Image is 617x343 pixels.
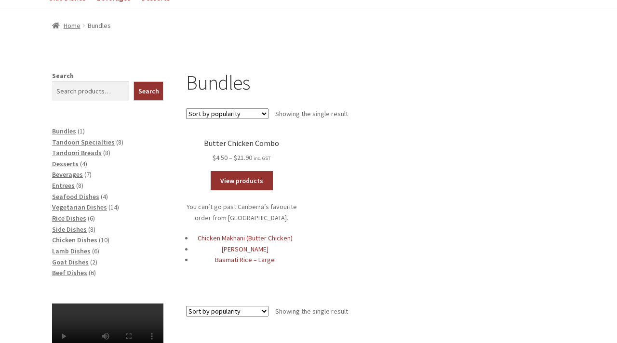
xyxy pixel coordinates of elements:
[94,247,97,255] span: 6
[86,170,90,179] span: 7
[229,153,232,162] span: –
[82,159,85,168] span: 4
[52,181,75,190] a: Entrees
[110,203,117,211] span: 14
[52,214,86,223] a: Rice Dishes
[52,20,565,31] nav: breadcrumbs
[186,108,268,119] select: Shop order
[52,247,91,255] a: Lamb Dishes
[186,201,297,223] p: You can’t go past Canberra’s favourite order from [GEOGRAPHIC_DATA].
[92,258,95,266] span: 2
[186,70,565,95] h1: Bundles
[52,127,76,135] a: Bundles
[52,192,99,201] a: Seafood Dishes
[52,21,80,30] a: Home
[52,138,115,146] a: Tandoori Specialties
[215,255,275,264] a: Basmati Rice – Large
[213,153,228,162] bdi: 4.50
[105,148,108,157] span: 8
[134,81,164,101] button: Search
[52,81,129,101] input: Search products…
[213,153,216,162] span: $
[80,127,83,135] span: 1
[222,245,268,253] a: [PERSON_NAME]
[52,203,107,211] a: Vegetarian Dishes
[103,192,106,201] span: 4
[52,170,83,179] a: Beverages
[234,153,237,162] span: $
[52,71,74,80] label: Search
[90,214,93,223] span: 6
[275,303,348,319] p: Showing the single result
[186,139,297,163] a: Butter Chicken Combo inc. GST
[80,20,88,31] span: /
[52,225,87,234] a: Side Dishes
[254,155,270,161] small: inc. GST
[198,234,293,242] a: Chicken Makhani (Butter Chicken)
[52,159,79,168] a: Desserts
[186,139,297,148] h2: Butter Chicken Combo
[186,306,268,317] select: Shop order
[101,236,107,244] span: 10
[78,181,81,190] span: 8
[52,148,102,157] a: Tandoori Breads
[118,138,121,146] span: 8
[234,153,252,162] bdi: 21.90
[52,236,97,244] a: Chicken Dishes
[211,171,273,190] a: View products in the “Butter Chicken Combo” group
[52,258,89,266] a: Goat Dishes
[91,268,94,277] span: 6
[52,268,87,277] a: Beef Dishes
[90,225,94,234] span: 8
[275,106,348,121] p: Showing the single result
